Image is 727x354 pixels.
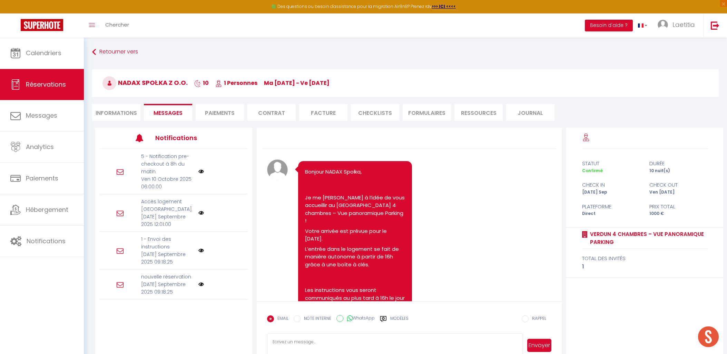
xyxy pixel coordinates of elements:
[305,194,405,225] p: Je me [PERSON_NAME] à l’idée de vous accueillir au [GEOGRAPHIC_DATA] 4 chambres – Vue panoramique...
[267,159,288,180] img: avatar.png
[577,159,645,168] div: statut
[577,181,645,189] div: check in
[26,111,57,120] span: Messages
[403,104,451,121] li: FORMULAIRES
[390,315,409,327] label: Modèles
[141,175,194,190] p: Ven 10 Octobre 2025 06:00:00
[529,315,546,323] label: RAPPEL
[299,104,347,121] li: Facture
[274,315,288,323] label: EMAIL
[154,109,183,117] span: Messages
[432,3,456,9] a: >>> ICI <<<<
[92,104,140,121] li: Informations
[198,169,204,174] img: NO IMAGE
[305,168,405,176] p: Bonjour NADAX Społka,
[645,168,712,174] div: 10 nuit(s)
[351,104,399,121] li: CHECKLISTS
[141,213,194,228] p: [DATE] Septembre 2025 12:01:00
[506,104,554,121] li: Journal
[141,273,194,281] p: nouvelle réservation
[582,168,603,174] span: Confirmé
[305,245,405,269] p: L’entrée dans le logement se fait de manière autonome à partir de 16h grâce à une boîte à clés.
[21,19,63,31] img: Super Booking
[155,130,217,146] h3: Notifications
[672,20,695,29] span: Laetitia
[141,198,194,213] p: Accès logement [GEOGRAPHIC_DATA]
[141,281,194,296] p: [DATE] Septembre 2025 09:18:25
[645,203,712,211] div: Prix total
[198,248,204,253] img: NO IMAGE
[105,21,129,28] span: Chercher
[264,79,330,87] span: ma [DATE] - ve [DATE]
[582,263,708,271] div: 1
[102,78,188,87] span: NADAX Społka z o.o.
[215,79,257,87] span: 1 Personnes
[645,210,712,217] div: 1000 €
[343,315,375,323] label: WhatsApp
[26,174,58,183] span: Paiements
[577,189,645,196] div: [DATE] Sep
[26,49,61,57] span: Calendriers
[645,159,712,168] div: durée
[652,13,704,38] a: ... Laetitia
[100,13,134,38] a: Chercher
[577,210,645,217] div: Direct
[27,237,66,245] span: Notifications
[141,235,194,250] p: 1 - Envoi des instructions
[247,104,296,121] li: Contrat
[645,181,712,189] div: check out
[305,286,405,310] p: Les instructions vous seront communiqués au plus tard à 16h le jour de votre arrivée.
[711,21,719,30] img: logout
[194,79,209,87] span: 10
[26,80,66,89] span: Réservations
[198,282,204,287] img: NO IMAGE
[577,203,645,211] div: Plateforme
[141,153,194,175] p: 5 - Notification pre-checkout à 8h du matin
[92,46,719,58] a: Retourner vers
[645,189,712,196] div: Ven [DATE]
[454,104,503,121] li: Ressources
[141,250,194,266] p: [DATE] Septembre 2025 09:18:25
[658,20,668,30] img: ...
[588,230,708,246] a: Verdun 4 chambres – Vue panoramique Parking
[301,315,331,323] label: NOTE INTERNE
[26,142,54,151] span: Analytics
[305,227,405,243] p: Votre arrivée est prévue pour le [DATE].
[196,104,244,121] li: Paiements
[698,326,719,347] div: Ouvrir le chat
[585,20,633,31] button: Besoin d'aide ?
[527,339,551,352] button: Envoyer
[26,205,68,214] span: Hébergement
[198,210,204,216] img: NO IMAGE
[582,254,708,263] div: total des invités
